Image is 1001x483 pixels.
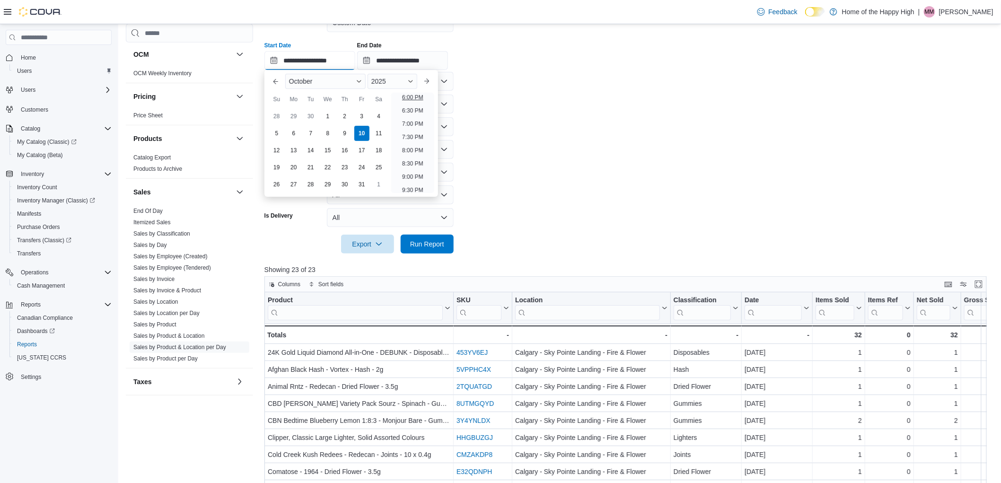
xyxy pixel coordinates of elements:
div: day-4 [371,109,386,124]
a: My Catalog (Classic) [9,135,115,149]
div: Net Sold [917,296,950,320]
a: Catalog Export [133,154,171,161]
button: OCM [234,49,246,60]
button: Open list of options [440,100,448,108]
button: Items Sold [816,296,862,320]
div: 0 [868,364,911,375]
a: Sales by Location [133,299,178,305]
div: - [745,329,809,341]
span: Customers [21,106,48,114]
div: day-7 [303,126,318,141]
button: Operations [2,266,115,279]
div: Afghan Black Hash - Vortex - Hash - 2g [268,364,450,375]
div: Product [268,296,443,320]
button: Products [133,134,232,143]
input: Press the down key to enter a popover containing a calendar. Press the escape key to close the po... [264,51,355,70]
div: Calgary - Sky Pointe Landing - Fire & Flower [515,347,667,358]
button: Open list of options [440,146,448,153]
button: Customers [2,102,115,116]
div: day-24 [354,160,369,175]
a: OCM Weekly Inventory [133,70,192,77]
a: Sales by Day [133,242,167,248]
a: Users [13,65,35,77]
span: October [289,78,313,85]
button: Catalog [2,122,115,135]
span: My Catalog (Beta) [17,151,63,159]
button: Open list of options [440,78,448,85]
div: Location [515,296,660,320]
div: day-30 [337,177,352,192]
div: Missy McErlain [924,6,935,18]
div: day-12 [269,143,284,158]
div: Classification [674,296,731,320]
a: Dashboards [13,325,59,337]
a: Cash Management [13,280,69,291]
a: [US_STATE] CCRS [13,352,70,363]
div: day-3 [354,109,369,124]
button: Products [234,133,246,144]
div: day-30 [303,109,318,124]
span: Sales by Invoice [133,275,175,283]
div: day-31 [354,177,369,192]
a: Customers [17,104,52,115]
button: Pricing [234,91,246,102]
button: Users [17,84,39,96]
p: Home of the Happy High [842,6,914,18]
div: 1 [917,381,958,392]
span: Transfers [17,250,41,257]
span: Manifests [17,210,41,218]
span: Catalog [17,123,112,134]
nav: Complex example [6,47,112,408]
div: Items Sold [816,296,854,305]
button: Previous Month [268,74,283,89]
a: Inventory Manager (Classic) [13,195,99,206]
div: day-11 [371,126,386,141]
label: Is Delivery [264,212,293,220]
span: Columns [278,281,300,288]
span: Price Sheet [133,112,163,119]
button: Transfers [9,247,115,260]
p: | [918,6,920,18]
span: Home [21,54,36,61]
h3: Sales [133,187,151,197]
span: Inventory Count [13,182,112,193]
button: All [327,208,454,227]
span: Inventory Manager (Classic) [13,195,112,206]
span: Reports [21,301,41,308]
button: Canadian Compliance [9,311,115,325]
div: day-9 [337,126,352,141]
span: Reports [17,341,37,348]
div: SKU URL [457,296,501,320]
div: 0 [868,381,911,392]
span: Inventory [17,168,112,180]
a: My Catalog (Beta) [13,149,67,161]
div: day-10 [354,126,369,141]
div: day-26 [269,177,284,192]
a: Purchase Orders [13,221,64,233]
button: Date [745,296,809,320]
button: Users [9,64,115,78]
button: Net Sold [917,296,958,320]
div: day-21 [303,160,318,175]
a: Itemized Sales [133,219,171,226]
div: Calgary - Sky Pointe Landing - Fire & Flower [515,364,667,375]
span: Sales by Day [133,241,167,249]
a: Sales by Classification [133,230,190,237]
button: Settings [2,370,115,384]
div: 1 [816,364,862,375]
div: day-14 [303,143,318,158]
li: 8:30 PM [398,158,427,169]
input: Dark Mode [805,7,825,17]
button: Display options [958,279,969,290]
a: Products to Archive [133,166,182,172]
div: 1 [816,347,862,358]
span: Inventory Count [17,184,57,191]
a: Sales by Product & Location [133,333,205,339]
div: Items Sold [816,296,854,320]
div: [DATE] [745,364,809,375]
div: Fr [354,92,369,107]
span: Users [13,65,112,77]
div: Date [745,296,802,305]
div: day-28 [269,109,284,124]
